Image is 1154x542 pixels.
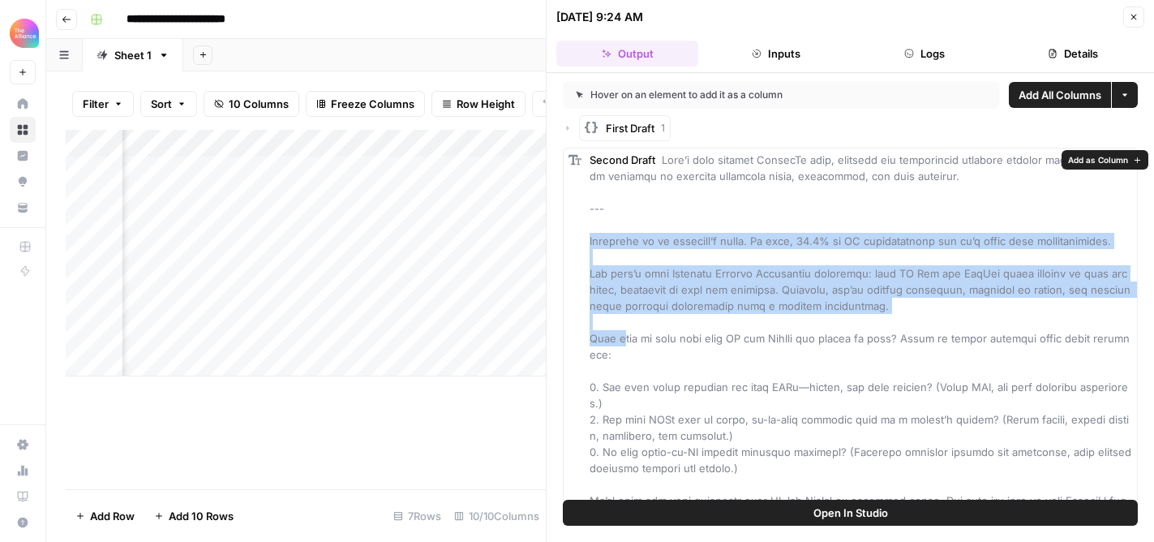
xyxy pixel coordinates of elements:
a: Opportunities [10,169,36,195]
span: Add as Column [1068,153,1128,166]
span: Add 10 Rows [169,508,234,524]
button: Help + Support [10,510,36,536]
span: Filter [83,96,109,112]
a: Settings [10,432,36,458]
button: Open In Studio [563,500,1138,526]
span: Second Draft [590,153,655,166]
a: Usage [10,458,36,484]
span: Freeze Columns [331,96,414,112]
a: Insights [10,143,36,169]
span: Row Height [457,96,515,112]
button: Sort [140,91,197,117]
button: First Draft1 [579,115,671,141]
button: 10 Columns [204,91,299,117]
span: Sort [151,96,172,112]
img: Alliance Logo [10,19,39,48]
div: Hover on an element to add it as a column [576,88,885,102]
button: Logs [854,41,996,67]
button: Add Row [66,503,144,529]
button: Inputs [705,41,847,67]
div: [DATE] 9:24 AM [556,9,643,25]
a: Home [10,91,36,117]
div: 10/10 Columns [448,503,546,529]
span: Open In Studio [813,505,888,521]
button: Freeze Columns [306,91,425,117]
button: Row Height [431,91,526,117]
a: Your Data [10,195,36,221]
a: Sheet 1 [83,39,183,71]
a: Learning Hub [10,484,36,510]
div: Sheet 1 [114,47,152,63]
button: Filter [72,91,134,117]
span: Add Row [90,508,135,524]
button: Workspace: Alliance [10,13,36,54]
span: Add All Columns [1019,87,1101,103]
button: Add 10 Rows [144,503,243,529]
span: First Draft [606,120,654,136]
div: 7 Rows [387,503,448,529]
button: Add as Column [1062,150,1148,170]
button: Details [1002,41,1144,67]
a: Browse [10,117,36,143]
button: Output [556,41,698,67]
button: Add All Columns [1009,82,1111,108]
span: 1 [661,121,665,135]
span: 10 Columns [229,96,289,112]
